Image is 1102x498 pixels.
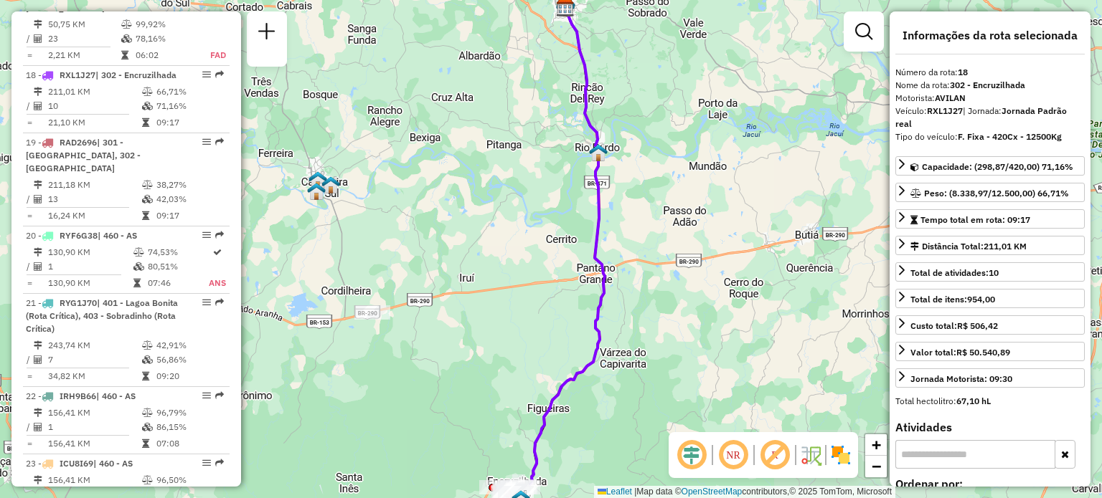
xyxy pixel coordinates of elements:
span: | [634,487,636,497]
em: Opções [202,459,211,467]
i: % de utilização da cubagem [142,102,153,110]
td: = [26,48,33,62]
td: 86,15% [156,420,224,434]
span: RYF6G38 [60,230,98,241]
span: RXL1J27 [60,70,95,80]
div: Veículo: [895,105,1085,130]
td: / [26,99,33,113]
em: Opções [202,298,211,307]
td: 156,41 KM [47,406,141,420]
i: Distância Total [34,87,42,96]
i: Total de Atividades [34,34,42,43]
strong: 67,10 hL [956,396,991,406]
td: 06:02 [135,48,194,62]
i: % de utilização do peso [142,181,153,189]
strong: 302 - Encruzilhada [950,80,1025,90]
a: Total de atividades:10 [895,262,1085,282]
span: Ocultar NR [716,438,750,472]
strong: 18 [958,67,968,77]
td: 99,92% [135,17,194,32]
td: 13 [47,192,141,206]
td: / [26,192,33,206]
span: 20 - [26,230,137,241]
td: / [26,32,33,46]
span: Ocultar deslocamento [674,438,709,472]
i: Total de Atividades [34,355,42,364]
span: Peso: (8.338,97/12.500,00) 66,71% [924,188,1069,198]
i: Total de Atividades [34,195,42,203]
span: Tempo total em rota: 09:17 [920,214,1030,225]
td: 211,01 KM [47,85,141,99]
div: Map data © contributors,© 2025 TomTom, Microsoft [594,486,895,498]
span: Total de atividades: [910,267,999,278]
em: Rota exportada [215,138,224,146]
i: Tempo total em rota [142,211,149,220]
td: 38,27% [156,178,224,192]
i: Distância Total [34,408,42,417]
div: Atividade não roteirizada - ANGELA MARIA LOPES 64950565087 [354,305,390,320]
strong: 10 [989,267,999,278]
i: % de utilização da cubagem [142,355,153,364]
i: % de utilização da cubagem [142,195,153,203]
div: Custo total: [910,320,998,332]
span: 211,01 KM [984,241,1027,252]
span: | 460 - AS [93,458,133,469]
a: Custo total:R$ 506,42 [895,315,1085,335]
h4: Atividades [895,421,1085,434]
div: Motorista: [895,92,1085,105]
span: − [872,457,881,475]
i: Distância Total [34,476,42,484]
a: Zoom in [865,434,887,456]
td: 10 [47,99,141,113]
strong: AVILAN [935,92,966,103]
i: Distância Total [34,248,42,257]
td: ANS [208,276,227,290]
td: 34,82 KM [47,369,141,383]
a: Exibir filtros [849,17,878,46]
span: | 460 - AS [98,230,137,241]
td: 156,41 KM [47,473,141,487]
i: Total de Atividades [34,102,42,110]
em: Opções [202,138,211,146]
a: Zoom out [865,456,887,477]
span: Capacidade: (298,87/420,00) 71,16% [922,161,1073,172]
div: Total de itens: [910,293,995,306]
i: Tempo total em rota [133,279,141,287]
span: | 401 - Lagoa Bonita (Rota Crítica), 403 - Sobradinho (Rota Crítica) [26,297,178,334]
em: Rota exportada [215,298,224,307]
td: 1 [47,259,133,274]
a: Jornada Motorista: 09:30 [895,368,1085,388]
td: 16,24 KM [47,209,141,223]
div: Número da rota: [895,66,1085,79]
a: OpenStreetMap [682,487,743,497]
i: % de utilização da cubagem [121,34,132,43]
em: Rota exportada [215,70,224,79]
span: Exibir rótulo [758,438,792,472]
a: Distância Total:211,01 KM [895,236,1085,255]
i: % de utilização do peso [142,408,153,417]
td: 42,03% [156,192,224,206]
em: Rota exportada [215,231,224,239]
td: 130,90 KM [47,276,133,290]
span: 22 - [26,391,136,401]
td: 130,90 KM [47,245,133,259]
span: | 302 - Encruzilhada [95,70,176,80]
td: 243,74 KM [47,338,141,353]
td: 09:20 [156,369,224,383]
i: % de utilização da cubagem [142,423,153,431]
td: 50,75 KM [47,17,121,32]
div: Distância Total: [910,240,1027,253]
span: 23 - [26,458,133,469]
img: Exibir/Ocultar setores [829,444,852,466]
em: Opções [202,391,211,400]
td: 96,79% [156,406,224,420]
strong: RXL1J27 [927,105,963,116]
td: / [26,353,33,367]
i: Tempo total em rota [142,118,149,127]
label: Ordenar por: [895,475,1085,492]
i: Tempo total em rota [142,372,149,380]
i: % de utilização do peso [142,87,153,96]
span: | 460 - AS [96,391,136,401]
img: FAD Santa Cruz do Sul- Cachoeira [321,176,340,194]
td: 09:17 [156,209,224,223]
